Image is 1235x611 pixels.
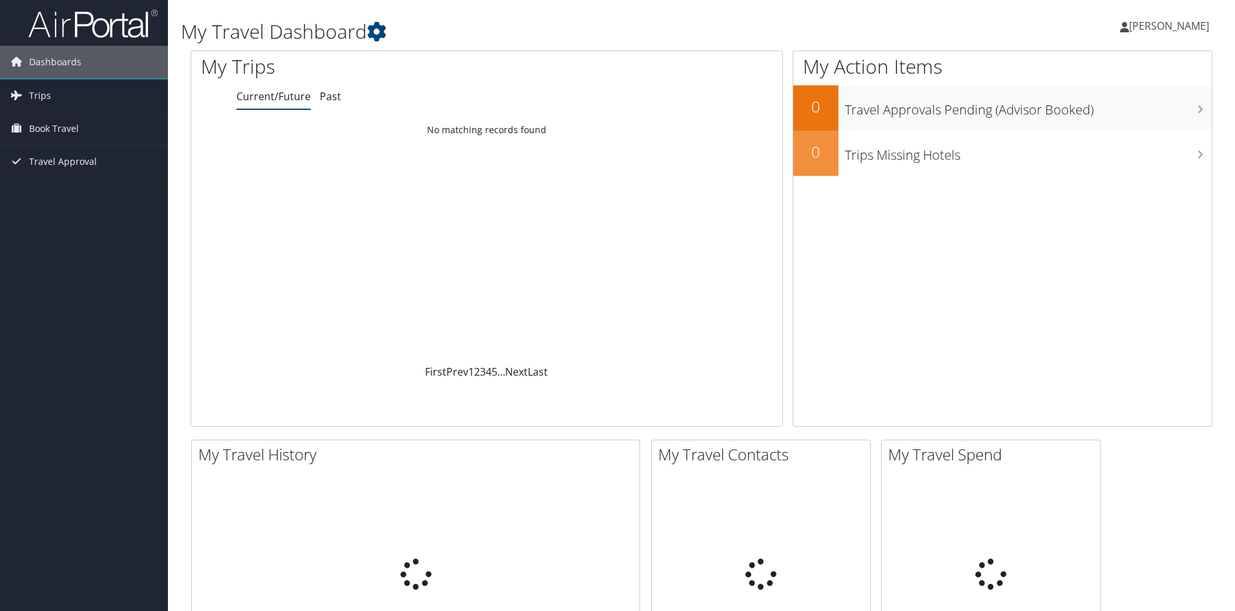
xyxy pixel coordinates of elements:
[793,53,1212,80] h1: My Action Items
[845,140,1212,164] h3: Trips Missing Hotels
[29,145,97,178] span: Travel Approval
[888,444,1100,466] h2: My Travel Spend
[492,365,497,379] a: 5
[425,365,446,379] a: First
[468,365,474,379] a: 1
[1120,6,1222,45] a: [PERSON_NAME]
[528,365,548,379] a: Last
[497,365,505,379] span: …
[29,80,51,112] span: Trips
[845,94,1212,119] h3: Travel Approvals Pending (Advisor Booked)
[505,365,528,379] a: Next
[181,18,875,45] h1: My Travel Dashboard
[793,131,1212,176] a: 0Trips Missing Hotels
[28,8,158,39] img: airportal-logo.png
[793,141,838,163] h2: 0
[480,365,486,379] a: 3
[658,444,870,466] h2: My Travel Contacts
[29,46,81,78] span: Dashboards
[236,89,311,103] a: Current/Future
[486,365,492,379] a: 4
[320,89,341,103] a: Past
[474,365,480,379] a: 2
[201,53,526,80] h1: My Trips
[793,85,1212,131] a: 0Travel Approvals Pending (Advisor Booked)
[446,365,468,379] a: Prev
[1129,19,1209,33] span: [PERSON_NAME]
[191,118,782,142] td: No matching records found
[198,444,639,466] h2: My Travel History
[29,113,79,145] span: Book Travel
[793,96,838,118] h2: 0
